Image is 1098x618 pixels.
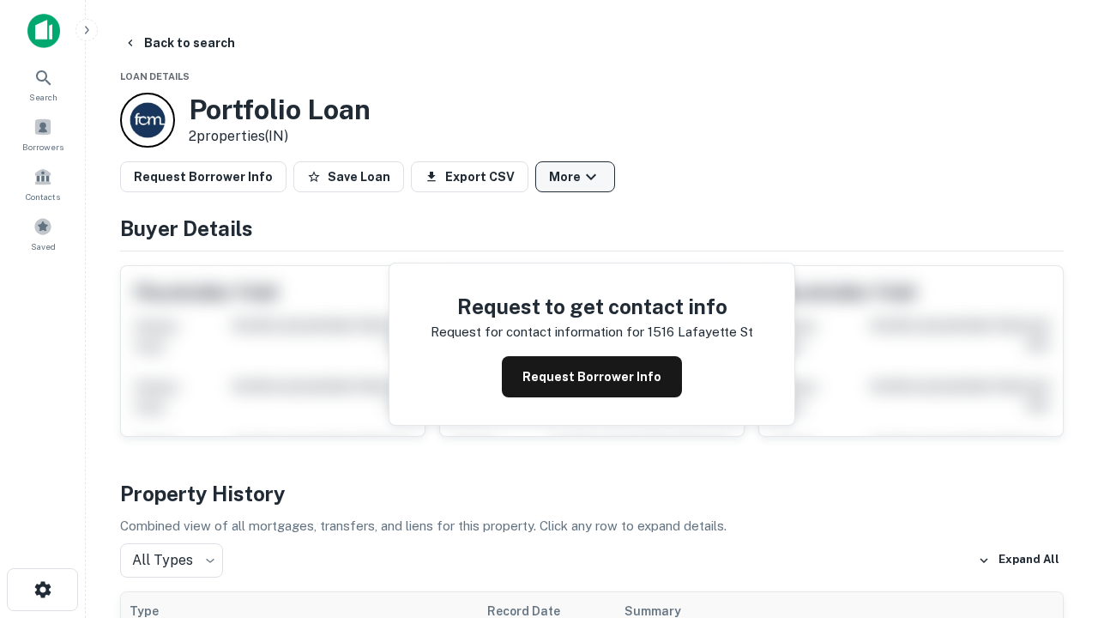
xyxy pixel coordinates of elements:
span: Search [29,90,57,104]
span: Loan Details [120,71,190,82]
p: 1516 lafayette st [648,322,753,342]
button: Request Borrower Info [120,161,287,192]
button: Request Borrower Info [502,356,682,397]
h3: Portfolio Loan [189,94,371,126]
p: Request for contact information for [431,322,644,342]
button: Back to search [117,27,242,58]
h4: Buyer Details [120,213,1064,244]
a: Search [5,61,81,107]
a: Saved [5,210,81,257]
div: All Types [120,543,223,578]
img: capitalize-icon.png [27,14,60,48]
p: 2 properties (IN) [189,126,371,147]
button: Expand All [974,548,1064,573]
span: Borrowers [22,140,63,154]
h4: Property History [120,478,1064,509]
button: More [535,161,615,192]
iframe: Chat Widget [1012,481,1098,563]
span: Contacts [26,190,60,203]
span: Saved [31,239,56,253]
a: Contacts [5,161,81,207]
button: Export CSV [411,161,528,192]
h4: Request to get contact info [431,291,753,322]
a: Borrowers [5,111,81,157]
p: Combined view of all mortgages, transfers, and liens for this property. Click any row to expand d... [120,516,1064,536]
button: Save Loan [293,161,404,192]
